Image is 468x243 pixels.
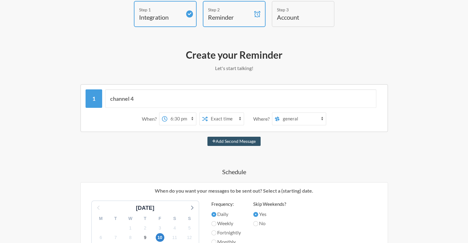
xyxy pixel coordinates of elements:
[253,210,286,218] label: Yes
[56,65,413,72] p: Let's start talking!
[253,112,272,125] div: Where?
[85,187,383,194] p: When do you want your messages to be sent out? Select a (starting) date.
[141,224,150,232] span: Sunday 2 November 2025
[277,6,320,13] div: Step 3
[126,233,135,242] span: Saturday 8 November 2025
[277,13,320,22] h4: Account
[56,49,413,61] h2: Create your Reminder
[170,224,179,232] span: Tuesday 4 November 2025
[97,233,105,242] span: Thursday 6 November 2025
[211,230,216,235] input: Fortnightly
[156,224,164,232] span: Monday 3 November 2025
[211,210,241,218] label: Daily
[211,220,241,227] label: Weekly
[208,6,251,13] div: Step 2
[156,233,164,242] span: Monday 10 November 2025
[167,214,182,223] div: S
[94,214,108,223] div: M
[141,233,150,242] span: Sunday 9 November 2025
[123,214,138,223] div: W
[208,13,251,22] h4: Reminder
[142,112,159,125] div: When?
[138,214,153,223] div: T
[134,204,157,212] div: [DATE]
[253,201,286,208] label: Skip Weekends?
[185,224,194,232] span: Wednesday 5 November 2025
[153,214,167,223] div: F
[108,214,123,223] div: T
[253,220,286,227] label: No
[211,221,216,226] input: Weekly
[111,233,120,242] span: Friday 7 November 2025
[170,233,179,242] span: Tuesday 11 November 2025
[126,224,135,232] span: Saturday 1 November 2025
[182,214,197,223] div: S
[253,212,258,217] input: Yes
[105,89,376,108] input: Message
[56,167,413,176] h4: Schedule
[139,13,182,22] h4: Integration
[139,6,182,13] div: Step 1
[185,233,194,242] span: Wednesday 12 November 2025
[211,229,241,236] label: Fortnightly
[207,137,261,146] button: Add Second Message
[211,212,216,217] input: Daily
[211,201,241,208] label: Frequency:
[253,221,258,226] input: No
